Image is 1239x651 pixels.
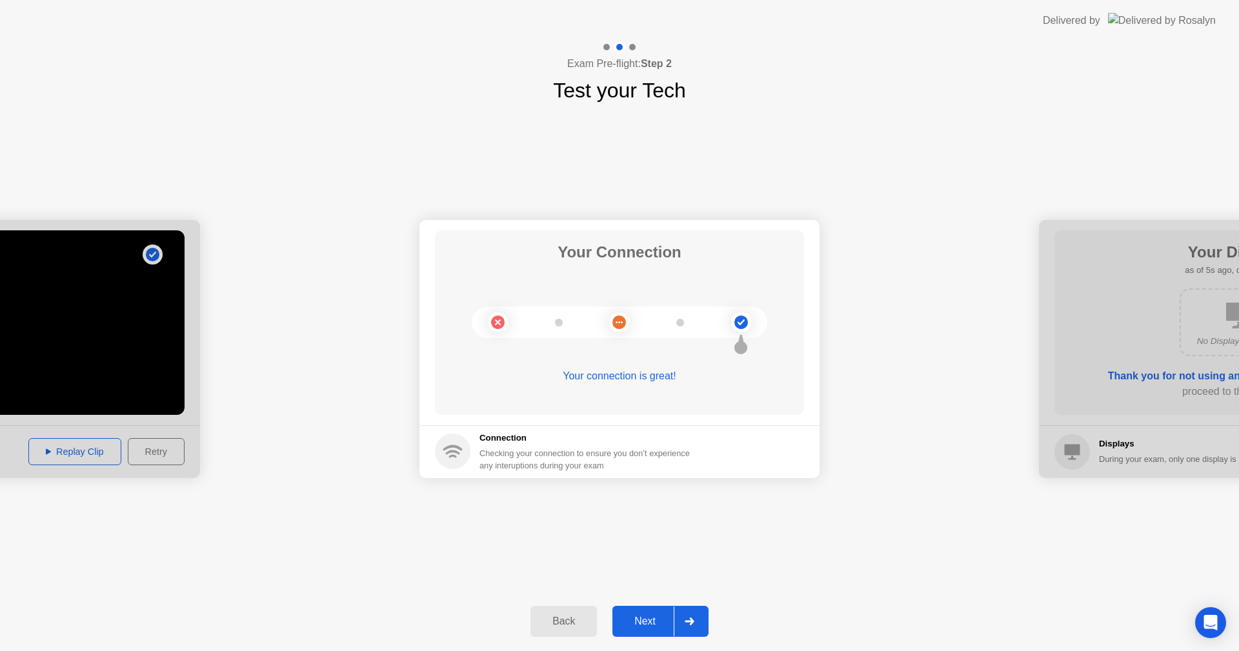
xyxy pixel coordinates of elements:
h1: Your Connection [558,241,681,264]
div: Your connection is great! [435,368,804,384]
div: Next [616,616,674,627]
h4: Exam Pre-flight: [567,56,672,72]
div: Open Intercom Messenger [1195,607,1226,638]
b: Step 2 [641,58,672,69]
img: Delivered by Rosalyn [1108,13,1216,28]
button: Back [530,606,597,637]
div: Checking your connection to ensure you don’t experience any interuptions during your exam [479,447,698,472]
div: Back [534,616,593,627]
h1: Test your Tech [553,75,686,106]
h5: Connection [479,432,698,445]
button: Next [612,606,709,637]
div: Delivered by [1043,13,1100,28]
